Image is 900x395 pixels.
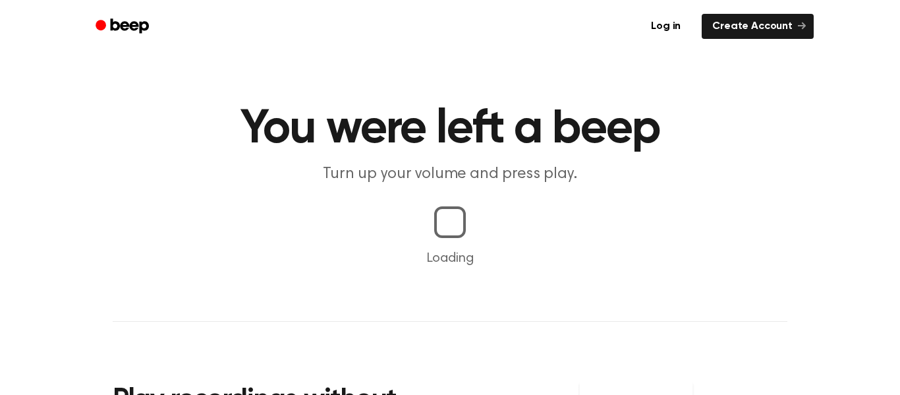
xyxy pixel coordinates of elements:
[86,14,161,40] a: Beep
[638,11,694,42] a: Log in
[16,249,884,268] p: Loading
[197,164,703,185] p: Turn up your volume and press play.
[702,14,814,39] a: Create Account
[113,106,787,153] h1: You were left a beep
